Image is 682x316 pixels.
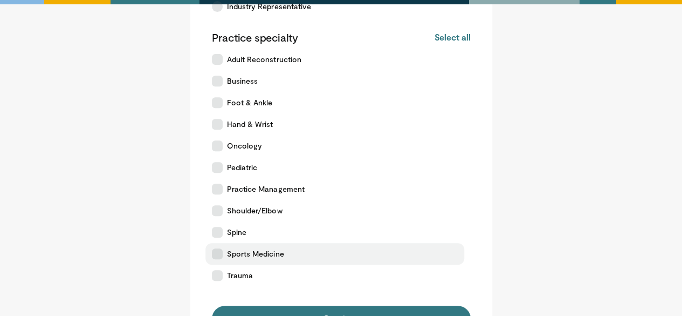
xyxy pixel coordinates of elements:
span: Industry Representative [227,1,312,12]
span: Adult Reconstruction [227,54,301,65]
span: Oncology [227,140,263,151]
span: Business [227,76,258,86]
span: Hand & Wrist [227,119,273,130]
button: Select all [434,31,470,43]
span: Practice Management [227,184,305,194]
span: Shoulder/Elbow [227,205,283,216]
p: Practice specialty [212,30,298,44]
span: Pediatric [227,162,258,173]
span: Foot & Ankle [227,97,273,108]
span: Sports Medicine [227,248,284,259]
span: Trauma [227,270,253,281]
span: Spine [227,227,246,238]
